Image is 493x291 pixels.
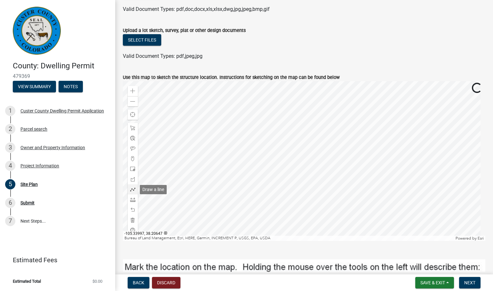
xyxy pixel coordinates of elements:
[5,161,15,171] div: 4
[464,280,475,285] span: Next
[123,34,161,46] button: Select files
[140,185,167,194] div: Draw a line
[454,236,485,241] div: Powered by
[128,110,138,120] div: Find my location
[13,73,102,79] span: 479369
[128,96,138,106] div: Zoom out
[13,279,41,283] span: Estimated Total
[123,75,340,80] label: Use this map to sketch the structure location. Instructions for sketching on the map can be found...
[13,7,61,55] img: Custer County, Colorado
[152,277,180,288] button: Discard
[128,277,149,288] button: Back
[478,236,484,241] a: Esri
[128,86,138,96] div: Zoom in
[123,236,454,241] div: Bureau of Land Management, Esri, HERE, Garmin, INCREMENT P, USGS, EPA, USDA
[20,164,59,168] div: Project Information
[459,277,481,288] button: Next
[59,84,83,89] wm-modal-confirm: Notes
[5,106,15,116] div: 1
[20,145,85,150] div: Owner and Property Information
[5,179,15,189] div: 5
[123,6,270,12] span: Valid Document Types: pdf,doc,docx,xls,xlsx,dwg,jpg,jpeg,bmp,gif
[59,81,83,92] button: Notes
[123,28,246,33] label: Upload a lot sketch, survey, plat or other design documents
[20,201,35,205] div: Submit
[415,277,454,288] button: Save & Exit
[420,280,445,285] span: Save & Exit
[92,279,102,283] span: $0.00
[123,53,203,59] span: Valid Document Types: pdf,jpeg,jpg
[5,124,15,134] div: 2
[5,216,15,226] div: 7
[20,127,47,131] div: Parcel search
[5,254,105,266] a: Estimated Fees
[20,182,38,187] div: Site Plan
[133,280,144,285] span: Back
[13,61,110,71] h4: County: Dwelling Permit
[13,84,56,89] wm-modal-confirm: Summary
[20,109,104,113] div: Custer County Dwelling Permit Application
[5,198,15,208] div: 6
[13,81,56,92] button: View Summary
[5,142,15,153] div: 3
